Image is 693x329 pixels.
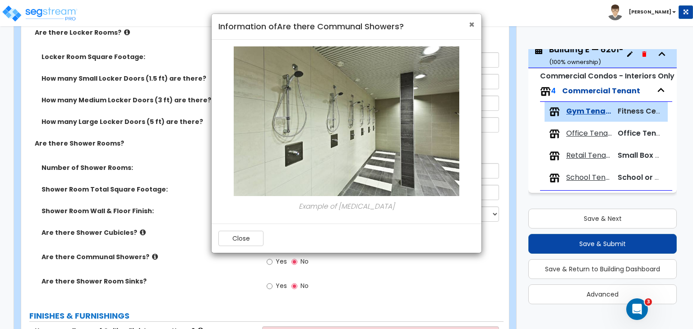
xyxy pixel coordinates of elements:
[218,21,475,32] h4: Information of Are there Communal Showers?
[626,298,648,320] iframe: Intercom live chat
[234,46,459,196] img: 230.JPG
[299,201,395,211] i: Example of [MEDICAL_DATA]
[218,231,263,246] button: Close
[469,20,475,29] button: Close
[469,18,475,31] span: ×
[645,298,652,306] span: 3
